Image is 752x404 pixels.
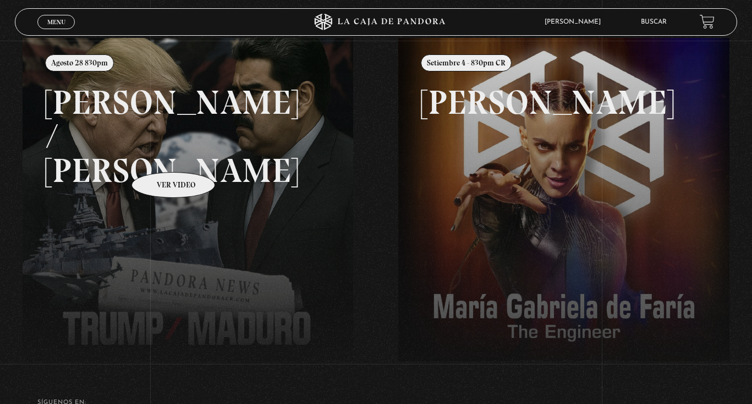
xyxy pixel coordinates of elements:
[700,14,715,29] a: View your shopping cart
[43,27,69,35] span: Cerrar
[641,19,667,25] a: Buscar
[47,19,65,25] span: Menu
[539,19,612,25] span: [PERSON_NAME]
